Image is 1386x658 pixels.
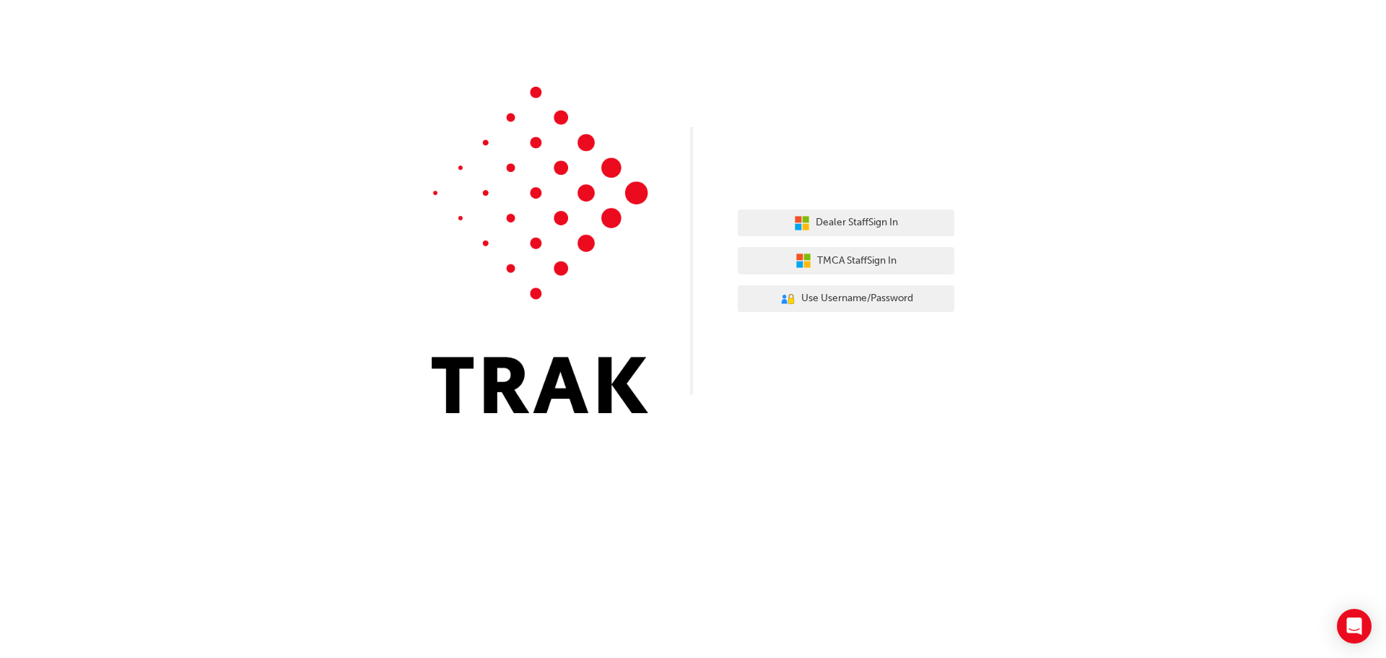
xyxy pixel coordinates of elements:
button: TMCA StaffSign In [738,247,954,274]
img: Trak [432,87,648,413]
span: TMCA Staff Sign In [817,253,897,269]
button: Dealer StaffSign In [738,209,954,237]
button: Use Username/Password [738,285,954,313]
span: Dealer Staff Sign In [816,215,898,231]
span: Use Username/Password [801,290,913,307]
div: Open Intercom Messenger [1337,609,1372,644]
